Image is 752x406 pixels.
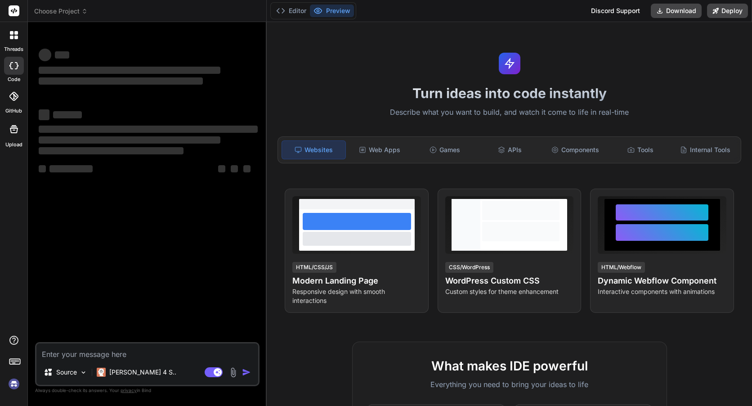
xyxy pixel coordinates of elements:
[56,368,77,377] p: Source
[39,67,220,74] span: ‌
[39,109,49,120] span: ‌
[39,165,46,172] span: ‌
[242,368,251,377] img: icon
[586,4,645,18] div: Discord Support
[228,367,238,378] img: attachment
[292,287,421,305] p: Responsive design with smooth interactions
[53,111,82,118] span: ‌
[292,262,336,273] div: HTML/CSS/JS
[367,379,652,390] p: Everything you need to bring your ideas to life
[445,287,574,296] p: Custom styles for theme enhancement
[272,107,747,118] p: Describe what you want to build, and watch it come to life in real-time
[5,107,22,115] label: GitHub
[310,5,354,17] button: Preview
[121,388,137,393] span: privacy
[348,140,411,159] div: Web Apps
[445,262,493,273] div: CSS/WordPress
[80,369,87,376] img: Pick Models
[651,4,702,18] button: Download
[674,140,737,159] div: Internal Tools
[707,4,748,18] button: Deploy
[218,165,225,172] span: ‌
[39,77,203,85] span: ‌
[543,140,607,159] div: Components
[478,140,542,159] div: APIs
[8,76,20,83] label: code
[5,141,22,149] label: Upload
[39,136,220,144] span: ‌
[97,368,106,377] img: Claude 4 Sonnet
[292,275,421,287] h4: Modern Landing Page
[598,262,645,273] div: HTML/Webflow
[598,275,726,287] h4: Dynamic Webflow Component
[273,5,310,17] button: Editor
[445,275,574,287] h4: WordPress Custom CSS
[6,376,22,392] img: signin
[4,45,23,53] label: threads
[39,126,258,133] span: ‌
[282,140,346,159] div: Websites
[39,49,51,61] span: ‌
[413,140,476,159] div: Games
[49,165,93,172] span: ‌
[35,386,260,395] p: Always double-check its answers. Your in Bind
[272,85,747,101] h1: Turn ideas into code instantly
[609,140,672,159] div: Tools
[243,165,251,172] span: ‌
[109,368,176,377] p: [PERSON_NAME] 4 S..
[367,356,652,375] h2: What makes IDE powerful
[34,7,88,16] span: Choose Project
[39,147,184,154] span: ‌
[231,165,238,172] span: ‌
[598,287,726,296] p: Interactive components with animations
[55,51,69,59] span: ‌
